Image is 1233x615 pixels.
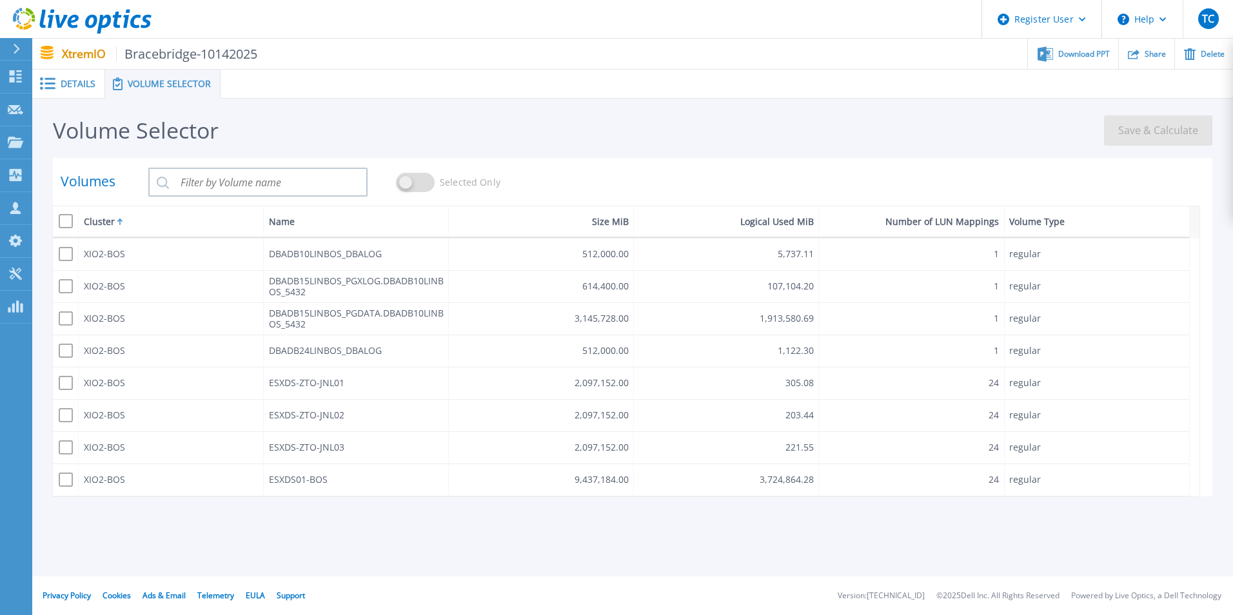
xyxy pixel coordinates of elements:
[1009,443,1041,453] div: regular
[440,177,500,188] span: Selected Only
[1009,314,1041,324] div: regular
[575,378,629,389] div: 2,097,152.00
[575,411,629,421] div: 2,097,152.00
[989,443,999,453] div: 24
[785,411,814,421] div: 203.44
[84,378,125,389] div: XIO2-BOS
[778,249,814,260] div: 5,737.11
[84,475,125,485] div: XIO2-BOS
[575,475,629,485] div: 9,437,184.00
[760,314,814,324] div: 1,913,580.69
[740,213,814,231] div: Logical Used MiB
[989,378,999,389] div: 24
[269,378,344,389] div: ESXDS-ZTO-JNL01
[197,590,234,601] a: Telemetry
[148,168,368,197] input: Filter by Volume name
[84,314,125,324] div: XIO2-BOS
[592,213,629,231] div: Size MiB
[116,46,258,61] span: Bracebridge-10142025
[1009,249,1041,260] div: regular
[61,79,95,88] span: Details
[143,590,186,601] a: Ads & Email
[582,249,629,260] div: 512,000.00
[1118,122,1198,139] span: Save & Calculate
[785,443,814,453] div: 221.55
[61,173,125,191] p: Volumes
[575,314,629,324] div: 3,145,728.00
[269,346,382,356] div: DBADB24LINBOS_DBALOG
[269,276,444,297] div: DBADB15LINBOS_PGXLOG.DBADB10LINBOS_5432
[767,282,814,292] div: 107,104.20
[760,475,814,485] div: 3,724,864.28
[277,590,305,601] a: Support
[1009,282,1041,292] div: regular
[103,590,131,601] a: Cookies
[84,213,115,231] div: Cluster
[43,590,91,601] a: Privacy Policy
[1009,475,1041,485] div: regular
[778,346,814,356] div: 1,122.30
[936,592,1060,600] li: © 2025 Dell Inc. All Rights Reserved
[84,443,125,453] div: XIO2-BOS
[582,346,629,356] div: 512,000.00
[994,346,999,356] div: 1
[994,314,999,324] div: 1
[269,475,328,485] div: ESXDS01-BOS
[128,79,211,88] span: Volume Selector
[785,378,814,389] div: 305.08
[989,475,999,485] div: 24
[269,443,344,453] div: ESXDS-ZTO-JNL03
[62,46,258,61] p: XtremIO
[246,590,265,601] a: EULA
[1058,50,1110,58] span: Download PPT
[53,115,219,146] div: Volume Selector
[1071,592,1221,600] li: Powered by Live Optics, a Dell Technology
[989,411,999,421] div: 24
[269,411,344,421] div: ESXDS-ZTO-JNL02
[269,213,295,231] div: Name
[838,592,925,600] li: Version: [TECHNICAL_ID]
[575,443,629,453] div: 2,097,152.00
[994,282,999,292] div: 1
[1009,346,1041,356] div: regular
[84,411,125,421] div: XIO2-BOS
[269,249,382,260] div: DBADB10LINBOS_DBALOG
[994,249,999,260] div: 1
[84,346,125,356] div: XIO2-BOS
[1201,50,1225,58] span: Delete
[885,213,999,231] div: Number of LUN Mappings
[1009,213,1065,231] div: Volume Type
[269,308,444,329] div: DBADB15LINBOS_PGDATA.DBADB10LINBOS_5432
[84,282,125,292] div: XIO2-BOS
[1104,115,1212,146] button: Save & Calculate
[1145,50,1166,58] span: Share
[1202,14,1214,24] span: TC
[1009,411,1041,421] div: regular
[1009,378,1041,389] div: regular
[84,249,125,260] div: XIO2-BOS
[582,282,629,292] div: 614,400.00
